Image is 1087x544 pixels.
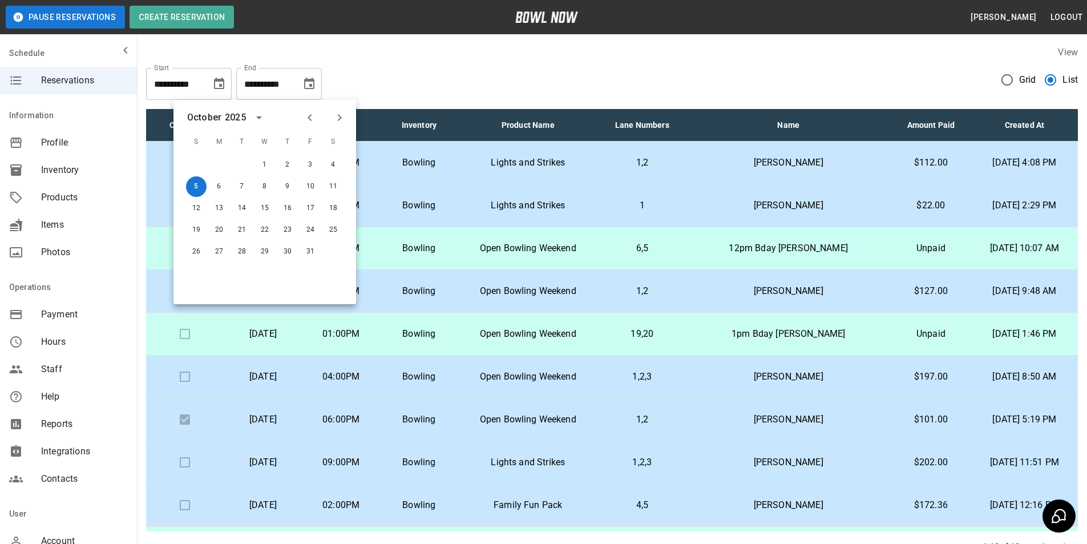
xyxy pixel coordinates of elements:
p: 02:00PM [311,498,371,512]
button: Oct 20, 2025 [209,220,229,240]
span: Items [41,218,128,232]
button: Choose date, selected date is Sep 5, 2025 [208,72,231,95]
p: 1,2 [607,413,677,426]
p: Unpaid [900,241,962,255]
span: S [186,131,207,154]
button: Pause Reservations [6,6,125,29]
button: Logout [1046,7,1087,28]
span: Reports [41,417,128,431]
p: Open Bowling Weekend [467,413,589,426]
p: Bowling [389,413,449,426]
button: Oct 29, 2025 [254,241,275,262]
button: Oct 26, 2025 [186,241,207,262]
p: $101.00 [900,413,962,426]
span: Profile [41,136,128,150]
button: Oct 18, 2025 [323,198,344,219]
span: Reservations [41,74,128,87]
p: 1,2,3 [607,370,677,384]
button: [PERSON_NAME] [966,7,1041,28]
button: Oct 25, 2025 [323,220,344,240]
p: [PERSON_NAME] [696,498,882,512]
p: Bowling [389,199,449,212]
p: Bowling [389,241,449,255]
p: [DATE] 1:46 PM [980,327,1069,341]
p: [PERSON_NAME] [696,456,882,469]
span: List [1062,73,1078,87]
p: 01:00PM [311,327,371,341]
p: Open Bowling Weekend [467,327,589,341]
p: $22.00 [900,199,962,212]
p: [DATE] [233,370,293,384]
th: Created At [971,109,1078,142]
p: Open Bowling Weekend [467,370,589,384]
p: 4,5 [607,498,677,512]
button: calendar view is open, switch to year view [249,108,269,127]
span: Staff [41,362,128,376]
span: T [232,131,252,154]
p: [DATE] [233,413,293,426]
p: 1,2 [607,156,677,170]
button: Oct 14, 2025 [232,198,252,219]
p: 12pm Bday [PERSON_NAME] [696,241,882,255]
p: $202.00 [900,456,962,469]
p: [PERSON_NAME] [696,199,882,212]
p: Lights and Strikes [467,456,589,469]
p: Bowling [389,370,449,384]
p: [DATE] 12:16 PM [980,498,1069,512]
button: Oct 4, 2025 [323,155,344,175]
p: Bowling [389,156,449,170]
button: Next month [330,108,349,127]
p: 1 [607,199,677,212]
p: Bowling [389,498,449,512]
span: Photos [41,245,128,259]
p: [PERSON_NAME] [696,284,882,298]
p: [DATE] 10:07 AM [980,241,1069,255]
img: logo [515,11,578,23]
span: Inventory [41,163,128,177]
p: Bowling [389,456,449,469]
p: $112.00 [900,156,962,170]
p: Lights and Strikes [467,199,589,212]
button: Oct 12, 2025 [186,198,207,219]
button: Oct 2, 2025 [277,155,298,175]
p: Open Bowling Weekend [467,241,589,255]
p: [DATE] [233,456,293,469]
button: Oct 22, 2025 [254,220,275,240]
span: S [323,131,344,154]
p: [DATE] 2:29 PM [980,199,1069,212]
button: Oct 24, 2025 [300,220,321,240]
p: Unpaid [900,327,962,341]
p: $127.00 [900,284,962,298]
span: F [300,131,321,154]
p: Family Fun Pack [467,498,589,512]
button: Oct 11, 2025 [323,176,344,197]
span: Contacts [41,472,128,486]
div: 2025 [225,111,246,124]
span: M [209,131,229,154]
span: Hours [41,335,128,349]
p: 1,2 [607,284,677,298]
button: Oct 30, 2025 [277,241,298,262]
button: Oct 13, 2025 [209,198,229,219]
p: 6,5 [607,241,677,255]
button: Oct 1, 2025 [254,155,275,175]
button: Oct 8, 2025 [254,176,275,197]
label: View [1058,47,1078,58]
button: Previous month [300,108,320,127]
button: Oct 19, 2025 [186,220,207,240]
p: 19,20 [607,327,677,341]
button: Oct 9, 2025 [277,176,298,197]
button: Oct 21, 2025 [232,220,252,240]
p: 1,2,3 [607,456,677,469]
p: [PERSON_NAME] [696,413,882,426]
button: Oct 23, 2025 [277,220,298,240]
th: Check In [146,109,224,142]
p: [DATE] 9:48 AM [980,284,1069,298]
p: [PERSON_NAME] [696,156,882,170]
p: [DATE] [233,327,293,341]
p: $197.00 [900,370,962,384]
p: Bowling [389,284,449,298]
button: Oct 5, 2025 [186,176,207,197]
p: [DATE] 4:08 PM [980,156,1069,170]
p: $172.36 [900,498,962,512]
